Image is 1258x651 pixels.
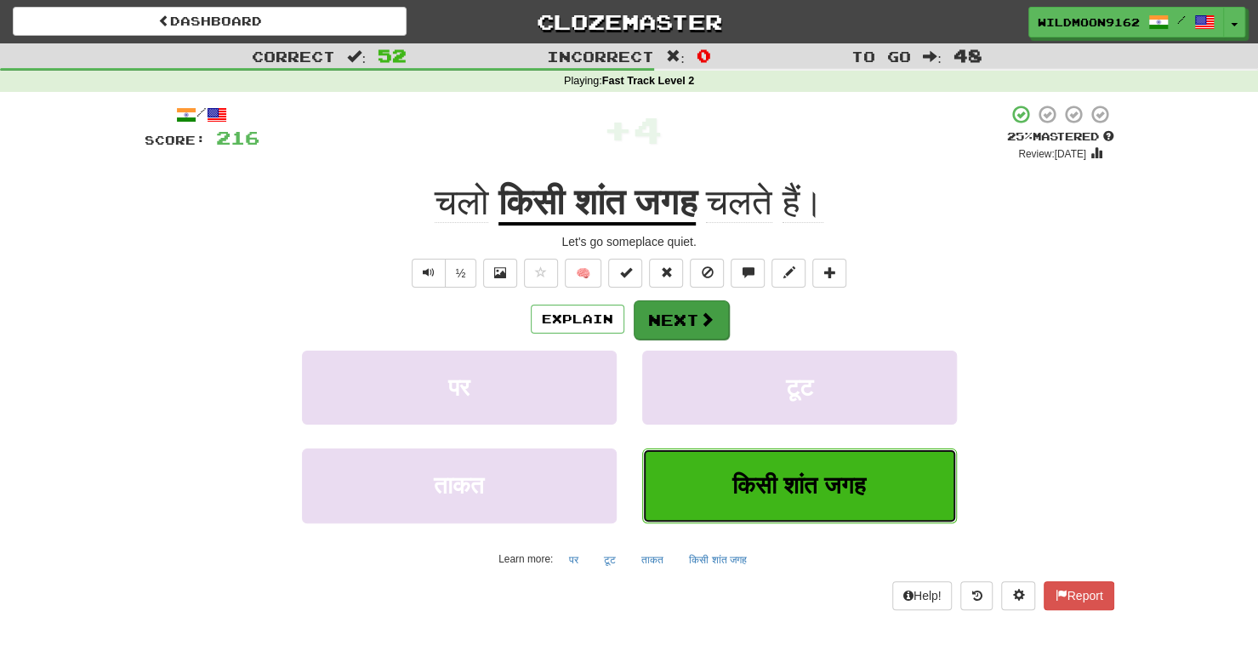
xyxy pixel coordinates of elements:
span: 25 % [1007,129,1033,143]
span: Incorrect [547,48,654,65]
a: Dashboard [13,7,407,36]
a: WildMoon9162 / [1028,7,1224,37]
button: Show image (alt+x) [483,259,517,288]
button: Report [1044,581,1113,610]
button: पर [560,547,588,573]
span: ताकत [434,472,484,499]
div: Text-to-speech controls [408,259,477,288]
span: 4 [633,108,663,151]
a: Clozemaster [432,7,826,37]
button: टूट [595,547,625,573]
button: किसी शांत जगह [642,448,957,523]
span: टूट [786,374,813,401]
button: ½ [445,259,477,288]
span: 52 [378,45,407,66]
span: 0 [697,45,711,66]
button: Discuss sentence (alt+u) [731,259,765,288]
span: : [666,49,685,64]
button: Reset to 0% Mastered (alt+r) [649,259,683,288]
span: किसी शांत जगह [732,472,866,499]
small: Learn more: [498,553,553,565]
button: टूट [642,351,957,425]
button: Explain [531,305,624,334]
button: 🧠 [565,259,601,288]
span: चलते [706,182,772,223]
button: Add to collection (alt+a) [812,259,846,288]
small: Review: [DATE] [1018,148,1086,160]
div: Let's go someplace quiet. [145,233,1114,250]
span: हैं। [783,182,823,223]
span: पर [448,374,470,401]
span: : [923,49,942,64]
button: Edit sentence (alt+d) [771,259,805,288]
span: + [603,104,633,155]
span: चलो [435,182,488,223]
button: Set this sentence to 100% Mastered (alt+m) [608,259,642,288]
button: ताकत [632,547,673,573]
button: Favorite sentence (alt+f) [524,259,558,288]
span: WildMoon9162 [1038,14,1140,30]
span: / [1177,14,1186,26]
div: Mastered [1007,129,1114,145]
span: 216 [216,127,259,148]
span: Correct [252,48,335,65]
button: ताकत [302,448,617,523]
span: : [347,49,366,64]
span: To go [851,48,911,65]
span: Score: [145,133,206,147]
u: किसी शांत जगह [498,182,696,226]
button: Round history (alt+y) [960,581,993,610]
span: 48 [953,45,982,66]
button: Play sentence audio (ctl+space) [412,259,446,288]
button: पर [302,351,617,425]
div: / [145,104,259,125]
button: Help! [892,581,953,610]
strong: Fast Track Level 2 [602,75,695,87]
button: Ignore sentence (alt+i) [690,259,724,288]
button: किसी शांत जगह [680,547,756,573]
button: Next [634,300,729,340]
